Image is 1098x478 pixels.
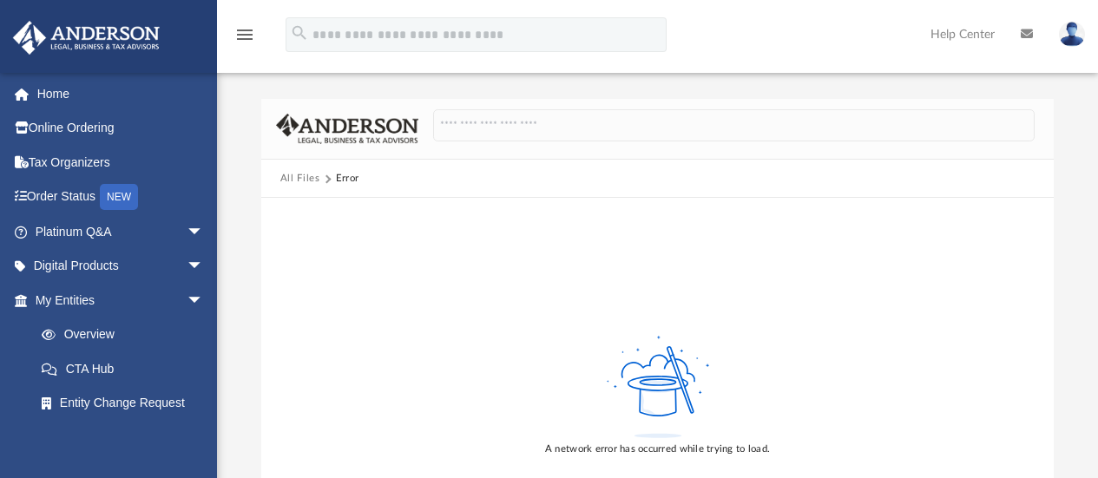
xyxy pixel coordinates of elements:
button: All Files [280,171,320,187]
a: Online Ordering [12,111,230,146]
i: search [290,23,309,43]
img: Anderson Advisors Platinum Portal [8,21,165,55]
a: Order StatusNEW [12,180,230,215]
a: Platinum Q&Aarrow_drop_down [12,214,230,249]
a: Entity Change Request [24,386,230,421]
a: Tax Organizers [12,145,230,180]
a: Overview [24,318,230,352]
div: A network error has occurred while trying to load. [545,442,770,457]
i: menu [234,24,255,45]
a: Home [12,76,230,111]
a: menu [234,33,255,45]
span: arrow_drop_down [187,249,221,285]
input: Search files and folders [433,109,1035,142]
span: arrow_drop_down [187,214,221,250]
div: NEW [100,184,138,210]
a: CTA Hub [24,351,230,386]
div: Error [336,171,358,187]
a: Digital Productsarrow_drop_down [12,249,230,284]
a: My Entitiesarrow_drop_down [12,283,230,318]
span: arrow_drop_down [187,283,221,318]
img: User Pic [1059,22,1085,47]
